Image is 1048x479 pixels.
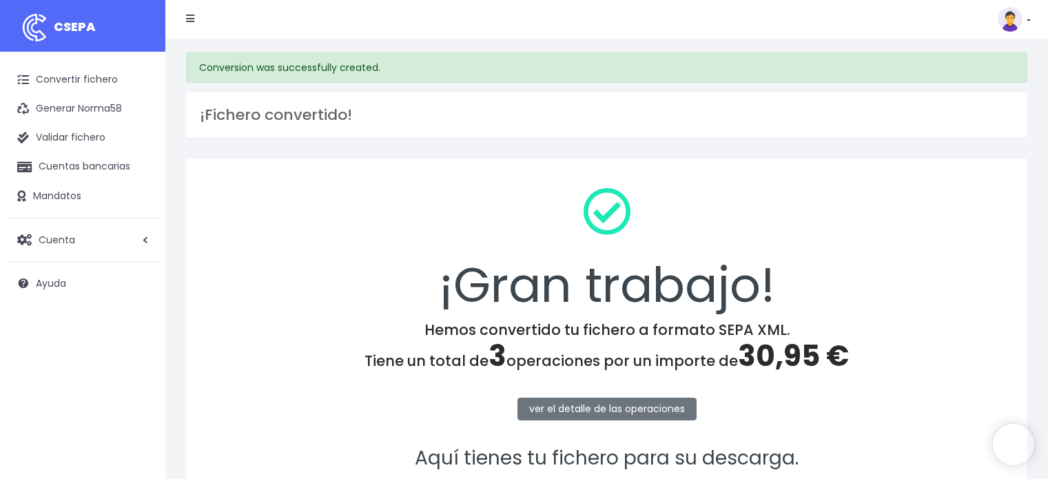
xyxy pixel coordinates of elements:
span: CSEPA [54,18,96,35]
img: logo [17,10,52,45]
a: Convertir fichero [7,65,158,94]
div: ¡Gran trabajo! [204,176,1009,321]
h3: ¡Fichero convertido! [200,106,1014,124]
a: Generar Norma58 [7,94,158,123]
span: 3 [489,336,506,376]
a: Mandatos [7,182,158,211]
a: Validar fichero [7,123,158,152]
a: Cuenta [7,225,158,254]
a: ver el detalle de las operaciones [517,398,697,420]
p: Aquí tienes tu fichero para su descarga. [204,443,1009,474]
span: Ayuda [36,276,66,290]
div: Conversion was successfully created. [186,52,1027,83]
h4: Hemos convertido tu fichero a formato SEPA XML. Tiene un total de operaciones por un importe de [204,321,1009,374]
a: Cuentas bancarias [7,152,158,181]
span: 30,95 € [738,336,849,376]
span: Cuenta [39,232,75,246]
a: Ayuda [7,269,158,298]
img: profile [998,7,1023,32]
